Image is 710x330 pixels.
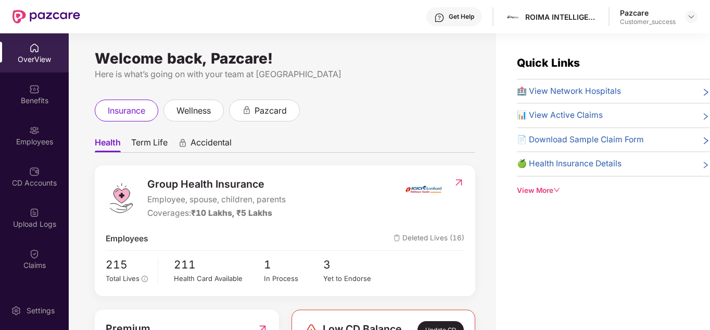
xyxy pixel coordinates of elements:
[702,136,710,146] span: right
[394,235,400,241] img: deleteIcon
[517,185,710,196] div: View More
[525,12,598,22] div: ROIMA INTELLIGENCE INDIA PRIVATE LIMITED
[106,256,150,273] span: 215
[106,233,148,245] span: Employees
[142,276,148,282] span: info-circle
[178,138,187,148] div: animation
[174,256,263,273] span: 211
[174,273,263,284] div: Health Card Available
[434,13,445,23] img: svg+xml;base64,PHN2ZyBpZD0iSGVscC0zMngzMiIgeG1sbnM9Imh0dHA6Ly93d3cudzMub3JnLzIwMDAvc3ZnIiB3aWR0aD...
[517,109,603,121] span: 📊 View Active Claims
[29,125,40,136] img: svg+xml;base64,PHN2ZyBpZD0iRW1wbG95ZWVzIiB4bWxucz0iaHR0cDovL3d3dy53My5vcmcvMjAwMC9zdmciIHdpZHRoPS...
[147,176,286,192] span: Group Health Insurance
[702,111,710,121] span: right
[702,160,710,170] span: right
[517,56,580,69] span: Quick Links
[449,13,474,21] div: Get Help
[404,176,443,202] img: insurerIcon
[255,104,287,117] span: pazcard
[264,256,324,273] span: 1
[323,256,383,273] span: 3
[106,182,137,214] img: logo
[453,177,464,188] img: RedirectIcon
[264,273,324,284] div: In Process
[29,43,40,53] img: svg+xml;base64,PHN2ZyBpZD0iSG9tZSIgeG1sbnM9Imh0dHA6Ly93d3cudzMub3JnLzIwMDAvc3ZnIiB3aWR0aD0iMjAiIG...
[106,274,140,283] span: Total Lives
[517,157,622,170] span: 🍏 Health Insurance Details
[191,137,232,152] span: Accidental
[11,305,21,316] img: svg+xml;base64,PHN2ZyBpZD0iU2V0dGluZy0yMHgyMCIgeG1sbnM9Imh0dHA6Ly93d3cudzMub3JnLzIwMDAvc3ZnIiB3aW...
[553,187,561,194] span: down
[517,133,644,146] span: 📄 Download Sample Claim Form
[702,87,710,97] span: right
[29,249,40,259] img: svg+xml;base64,PHN2ZyBpZD0iQ2xhaW0iIHhtbG5zPSJodHRwOi8vd3d3LnczLm9yZy8yMDAwL3N2ZyIgd2lkdGg9IjIwIi...
[29,207,40,218] img: svg+xml;base64,PHN2ZyBpZD0iVXBsb2FkX0xvZ3MiIGRhdGEtbmFtZT0iVXBsb2FkIExvZ3MiIHhtbG5zPSJodHRwOi8vd3...
[517,85,621,97] span: 🏥 View Network Hospitals
[323,273,383,284] div: Yet to Endorse
[147,193,286,206] span: Employee, spouse, children, parents
[108,104,145,117] span: insurance
[29,290,40,300] img: svg+xml;base64,PHN2ZyBpZD0iRW5kb3JzZW1lbnRzIiB4bWxucz0iaHR0cDovL3d3dy53My5vcmcvMjAwMC9zdmciIHdpZH...
[620,8,676,18] div: Pazcare
[23,305,58,316] div: Settings
[12,10,80,23] img: New Pazcare Logo
[191,208,272,218] span: ₹10 Lakhs, ₹5 Lakhs
[95,68,475,81] div: Here is what’s going on with your team at [GEOGRAPHIC_DATA]
[131,137,168,152] span: Term Life
[176,104,211,117] span: wellness
[29,166,40,177] img: svg+xml;base64,PHN2ZyBpZD0iQ0RfQWNjb3VudHMiIGRhdGEtbmFtZT0iQ0QgQWNjb3VudHMiIHhtbG5zPSJodHRwOi8vd3...
[95,137,121,152] span: Health
[687,13,695,21] img: svg+xml;base64,PHN2ZyBpZD0iRHJvcGRvd24tMzJ4MzIiIHhtbG5zPSJodHRwOi8vd3d3LnczLm9yZy8yMDAwL3N2ZyIgd2...
[242,105,251,115] div: animation
[147,207,286,219] div: Coverages:
[394,233,464,245] span: Deleted Lives (16)
[29,84,40,94] img: svg+xml;base64,PHN2ZyBpZD0iQmVuZWZpdHMiIHhtbG5zPSJodHRwOi8vd3d3LnczLm9yZy8yMDAwL3N2ZyIgd2lkdGg9Ij...
[505,9,521,25] img: 1600959296116.jpg
[620,18,676,26] div: Customer_success
[95,54,475,63] div: Welcome back, Pazcare!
